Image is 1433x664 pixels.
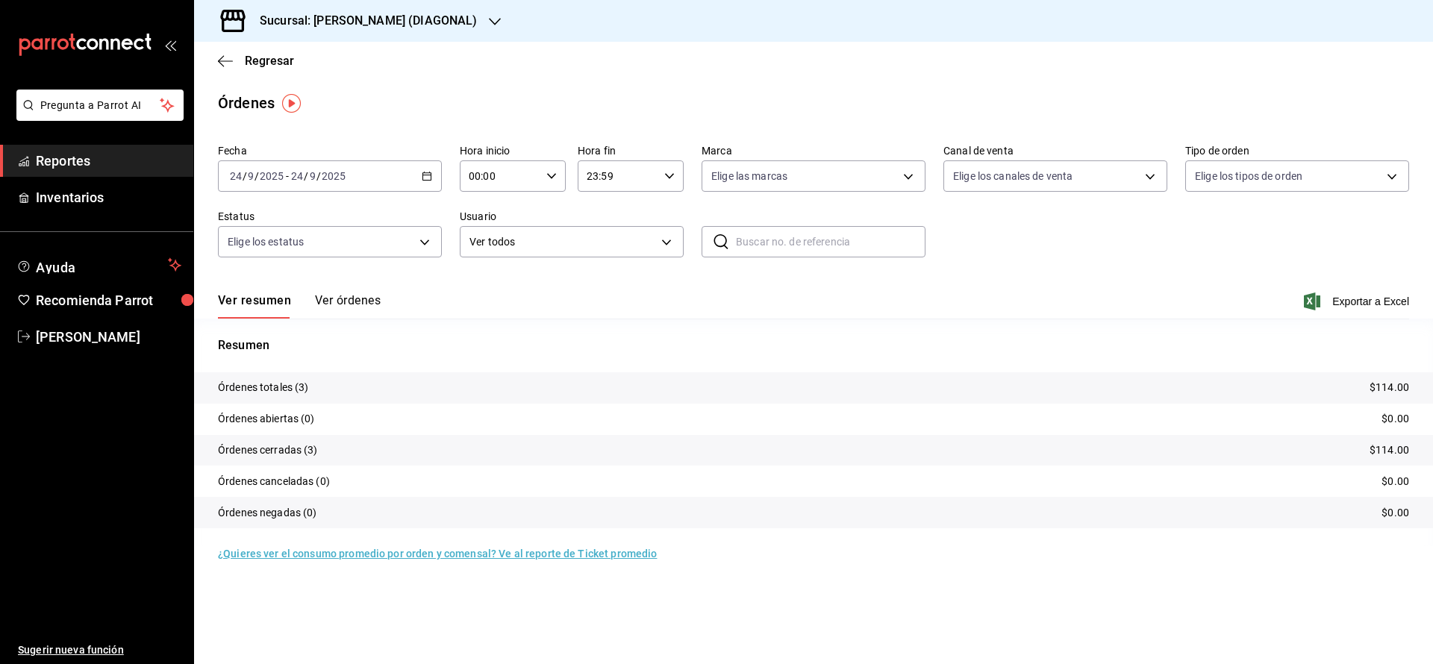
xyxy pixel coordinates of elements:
[711,169,787,184] span: Elige las marcas
[943,145,1167,156] label: Canal de venta
[321,170,346,182] input: ----
[1370,442,1409,458] p: $114.00
[36,256,162,274] span: Ayuda
[245,54,294,68] span: Regresar
[1307,292,1409,310] button: Exportar a Excel
[218,380,309,395] p: Órdenes totales (3)
[1382,474,1409,489] p: $0.00
[218,548,657,560] a: ¿Quieres ver el consumo promedio por orden y comensal? Ve al reporte de Ticket promedio
[953,169,1073,184] span: Elige los canales de venta
[218,92,275,114] div: Órdenes
[40,98,160,113] span: Pregunta a Parrot AI
[218,336,1409,354] p: Resumen
[255,170,259,182] span: /
[1195,169,1302,184] span: Elige los tipos de orden
[218,293,291,319] button: Ver resumen
[469,234,656,250] span: Ver todos
[309,170,316,182] input: --
[1382,411,1409,427] p: $0.00
[36,290,181,310] span: Recomienda Parrot
[10,108,184,124] a: Pregunta a Parrot AI
[1370,380,1409,395] p: $114.00
[218,211,442,222] label: Estatus
[218,442,318,458] p: Órdenes cerradas (3)
[18,642,181,658] span: Sugerir nueva función
[460,211,684,222] label: Usuario
[736,227,925,257] input: Buscar no. de referencia
[259,170,284,182] input: ----
[218,505,317,521] p: Órdenes negadas (0)
[1185,145,1409,156] label: Tipo de orden
[315,293,381,319] button: Ver órdenes
[578,145,684,156] label: Hora fin
[218,54,294,68] button: Regresar
[36,151,181,171] span: Reportes
[36,327,181,347] span: [PERSON_NAME]
[247,170,255,182] input: --
[304,170,308,182] span: /
[228,234,304,249] span: Elige los estatus
[290,170,304,182] input: --
[218,411,315,427] p: Órdenes abiertas (0)
[702,145,925,156] label: Marca
[316,170,321,182] span: /
[243,170,247,182] span: /
[460,145,566,156] label: Hora inicio
[248,12,477,30] h3: Sucursal: [PERSON_NAME] (DIAGONAL)
[16,90,184,121] button: Pregunta a Parrot AI
[286,170,289,182] span: -
[1382,505,1409,521] p: $0.00
[282,94,301,113] img: Tooltip marker
[218,474,330,489] p: Órdenes canceladas (0)
[164,39,176,51] button: open_drawer_menu
[229,170,243,182] input: --
[218,145,442,156] label: Fecha
[218,293,381,319] div: navigation tabs
[36,187,181,207] span: Inventarios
